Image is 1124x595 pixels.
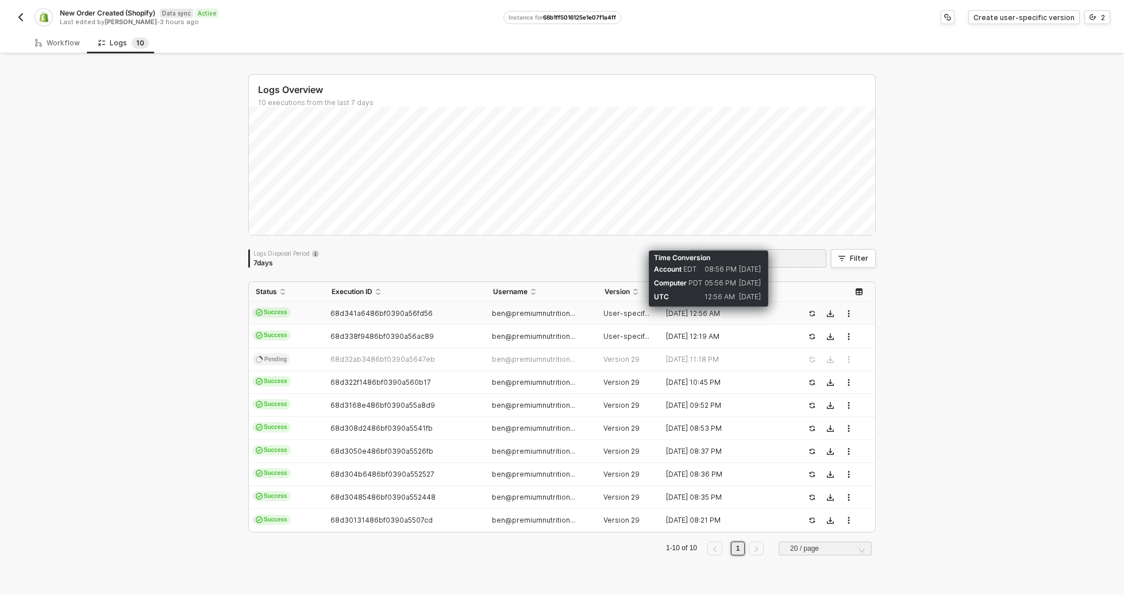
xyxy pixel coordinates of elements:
span: left [711,546,718,552]
span: icon-success-page [809,471,815,478]
span: 68d3050e486bf0390a5526fb [330,447,433,455]
span: icon-table [856,288,863,295]
div: 08:56 PM [705,262,739,276]
span: right [753,546,760,552]
li: Next Page [747,542,765,555]
span: ben@premiumnutrition... [492,447,575,455]
button: left [707,542,722,555]
span: Success [252,376,291,387]
span: UTC [654,292,669,301]
div: [DATE] 08:35 PM [660,493,786,502]
span: Username [493,287,528,296]
span: ben@premiumnutrition... [492,309,575,318]
div: Filter [850,254,868,263]
span: ben@premiumnutrition... [492,470,575,478]
span: ben@premiumnutrition... [492,401,575,409]
div: [DATE] 08:53 PM [660,424,786,433]
span: ben@premiumnutrition... [492,378,575,387]
span: icon-cards [256,493,263,500]
sup: 10 [132,37,149,49]
img: back [16,13,25,22]
th: Version [598,282,660,302]
span: icon-cards [256,470,263,477]
div: [DATE] [739,276,763,290]
span: Success [252,330,291,341]
span: icon-cards [256,309,263,316]
img: integration-icon [39,12,48,22]
div: [DATE] 12:56 AM [660,309,786,318]
span: icon-download [827,471,834,478]
span: ben@premiumnutrition... [492,424,575,432]
span: icon-cards [256,378,263,385]
span: ben@premiumnutrition... [492,493,575,501]
div: Logs Overview [258,84,875,96]
span: 68d304b6486bf0390a552527 [330,470,434,478]
span: Instance for [509,14,543,21]
span: Data sync [160,9,193,18]
span: 68b1ff5016125e1e07f1a4ff [543,14,616,21]
span: icon-cards [256,401,263,408]
div: [DATE] 08:36 PM [660,470,786,479]
span: 68d30131486bf0390a5507cd [330,516,433,524]
div: [DATE] [739,262,763,276]
span: icon-download [827,310,834,317]
div: Logs Disposal Period [253,249,319,257]
div: [DATE] 08:37 PM [660,447,786,456]
span: Version 29 [603,493,640,501]
span: Computer [654,279,687,287]
span: User-specif... [603,332,649,341]
span: icon-success-page [809,402,815,409]
span: icon-success-page [809,425,815,432]
span: icon-download [827,425,834,432]
div: PDT [654,276,705,290]
div: 10 executions from the last 7 days [258,98,875,107]
div: EDT [654,262,705,276]
span: icon-cards [256,516,263,523]
span: Active [195,9,218,18]
span: Success [252,468,291,478]
div: Create user-specific version [973,13,1075,22]
span: 68d341a6486bf0390a56fd56 [330,309,433,318]
span: icon-success-page [809,448,815,455]
button: Create user-specific version [968,10,1080,24]
span: icon-download [827,448,834,455]
span: Version 29 [603,401,640,409]
span: icon-download [827,402,834,409]
div: 7 days [253,258,319,268]
th: Username [486,282,598,302]
span: Success [252,399,291,409]
span: New Order Created (Shopify) [60,8,155,18]
span: icon-success-page [809,517,815,524]
span: icon-success-page [809,333,815,340]
span: Version 29 [603,447,640,455]
span: 20 / page [790,540,865,557]
span: icon-download [827,494,834,501]
a: 1 [733,542,744,555]
div: Page Size [779,542,872,560]
span: Version 29 [603,355,640,364]
span: Version [605,287,630,296]
span: Success [252,491,291,501]
li: 1-10 of 10 [664,542,699,555]
span: icon-versioning [1090,14,1096,21]
span: 68d3168e486bf0390a55a8d9 [330,401,435,409]
input: Page Size [786,542,865,555]
span: 68d32ab3486bf0390a5647eb [330,355,435,364]
div: [DATE] 10:45 PM [660,378,786,387]
span: icon-success-page [809,494,815,501]
div: 05:56 PM [705,276,739,290]
span: Success [252,422,291,432]
span: 68d30485486bf0390a552448 [330,493,436,501]
li: 1 [731,542,745,555]
button: right [749,542,764,555]
span: Account [654,265,682,273]
div: Workflow [35,38,80,48]
span: Execution ID [332,287,372,296]
div: [DATE] 09:52 PM [660,401,786,410]
span: Version 29 [603,378,640,387]
span: icon-download [827,333,834,340]
span: icon-cards [256,332,263,339]
span: Pending [252,353,290,366]
span: icon-download [827,517,834,524]
button: 2 [1084,10,1110,24]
